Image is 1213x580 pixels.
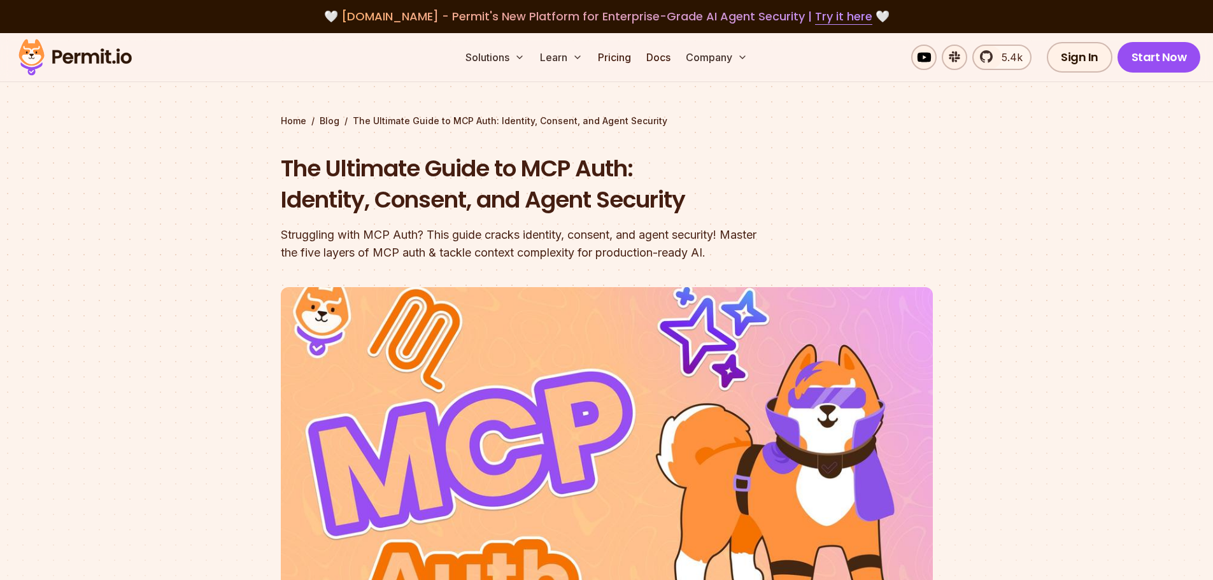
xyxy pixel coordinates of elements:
[13,36,138,79] img: Permit logo
[341,8,872,24] span: [DOMAIN_NAME] - Permit's New Platform for Enterprise-Grade AI Agent Security |
[972,45,1032,70] a: 5.4k
[281,115,306,127] a: Home
[593,45,636,70] a: Pricing
[31,8,1182,25] div: 🤍 🤍
[1117,42,1201,73] a: Start Now
[281,115,933,127] div: / /
[535,45,588,70] button: Learn
[641,45,676,70] a: Docs
[1047,42,1112,73] a: Sign In
[681,45,753,70] button: Company
[994,50,1023,65] span: 5.4k
[815,8,872,25] a: Try it here
[460,45,530,70] button: Solutions
[281,226,770,262] div: Struggling with MCP Auth? This guide cracks identity, consent, and agent security! Master the fiv...
[281,153,770,216] h1: The Ultimate Guide to MCP Auth: Identity, Consent, and Agent Security
[320,115,339,127] a: Blog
